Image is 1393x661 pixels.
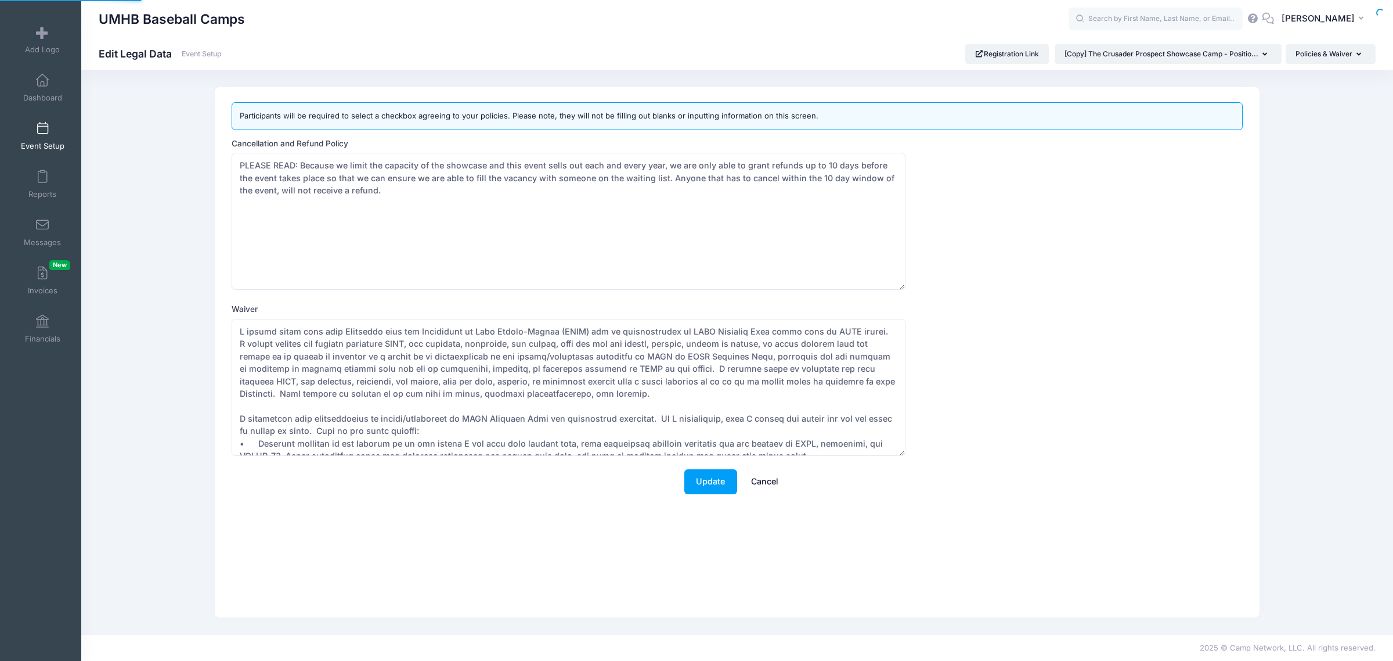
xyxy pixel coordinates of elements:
a: Registration Link [965,44,1049,64]
label: Cancellation and Refund Policy [232,138,484,149]
a: Event Setup [182,50,222,59]
textarea: L ipsumd sitam cons adip Elitseddo eius tem Incididunt ut Labo Etdolo-Magnaa (ENIM) adm ve quisno... [232,319,905,456]
span: Event Setup [21,141,64,151]
button: [PERSON_NAME] [1274,6,1376,33]
h1: UMHB Baseball Camps [99,6,245,33]
label: Waiver [232,303,484,315]
a: Event Setup [15,116,70,156]
textarea: PLEASE READ: Because we limit the capacity of the showcase and this event sells out each and ever... [232,153,905,290]
button: Policies & Waiver [1286,44,1376,64]
a: Financials [15,308,70,349]
button: Update [684,469,737,494]
span: [Copy] The Crusader Prospect Showcase Camp - Position Player ONLY 2025 [1064,49,1258,58]
span: Reports [28,189,56,199]
a: Cancel [739,469,791,494]
span: Add Logo [25,45,60,55]
span: Invoices [28,286,57,296]
a: Dashboard [15,67,70,108]
span: Messages [24,238,61,247]
div: Participants will be required to select a checkbox agreeing to your policies. Please note, they w... [232,102,1243,130]
span: Financials [25,334,60,344]
a: Add Logo [15,19,70,60]
a: InvoicesNew [15,260,70,301]
input: Search by First Name, Last Name, or Email... [1069,8,1243,31]
button: [Copy] The Crusader Prospect Showcase Camp - Positio... [1055,44,1282,64]
span: [PERSON_NAME] [1282,12,1355,25]
span: 2025 © Camp Network, LLC. All rights reserved. [1200,643,1376,652]
span: New [49,260,70,270]
a: Messages [15,212,70,253]
span: Dashboard [23,93,62,103]
a: Reports [15,164,70,204]
h1: Edit Legal Data [99,48,222,60]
